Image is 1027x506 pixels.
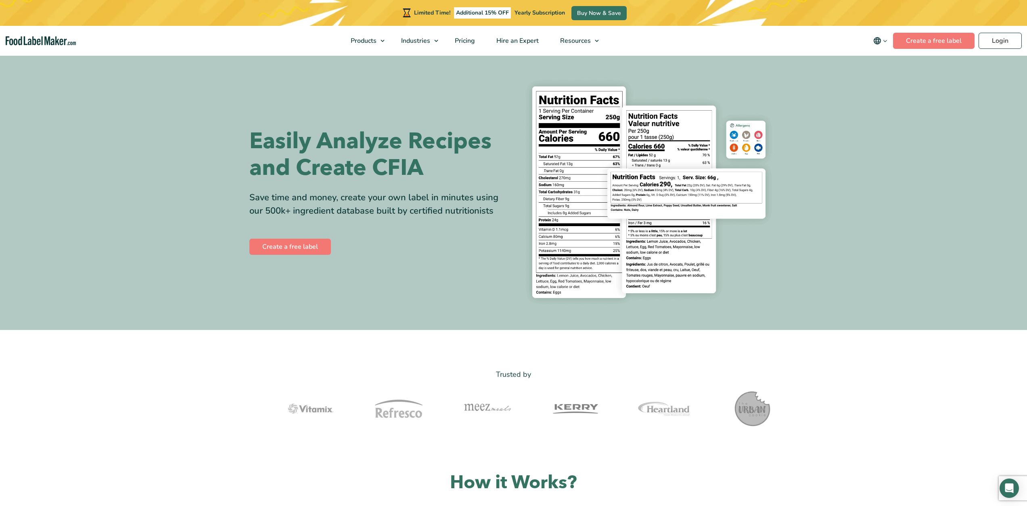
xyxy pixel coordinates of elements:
[486,26,548,56] a: Hire an Expert
[515,9,565,17] span: Yearly Subscription
[249,471,778,495] h2: How it Works?
[558,36,592,45] span: Resources
[249,191,508,218] div: Save time and money, create your own label in minutes using our 500k+ ingredient database built b...
[249,369,778,380] p: Trusted by
[399,36,431,45] span: Industries
[249,239,331,255] a: Create a free label
[979,33,1022,49] a: Login
[1000,479,1019,498] div: Open Intercom Messenger
[340,26,389,56] a: Products
[444,26,484,56] a: Pricing
[414,9,450,17] span: Limited Time!
[454,7,511,19] span: Additional 15% OFF
[550,26,603,56] a: Resources
[452,36,476,45] span: Pricing
[391,26,442,56] a: Industries
[893,33,975,49] a: Create a free label
[494,36,540,45] span: Hire an Expert
[571,6,627,20] a: Buy Now & Save
[249,128,508,181] h1: Easily Analyze Recipes and Create CFIA
[348,36,377,45] span: Products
